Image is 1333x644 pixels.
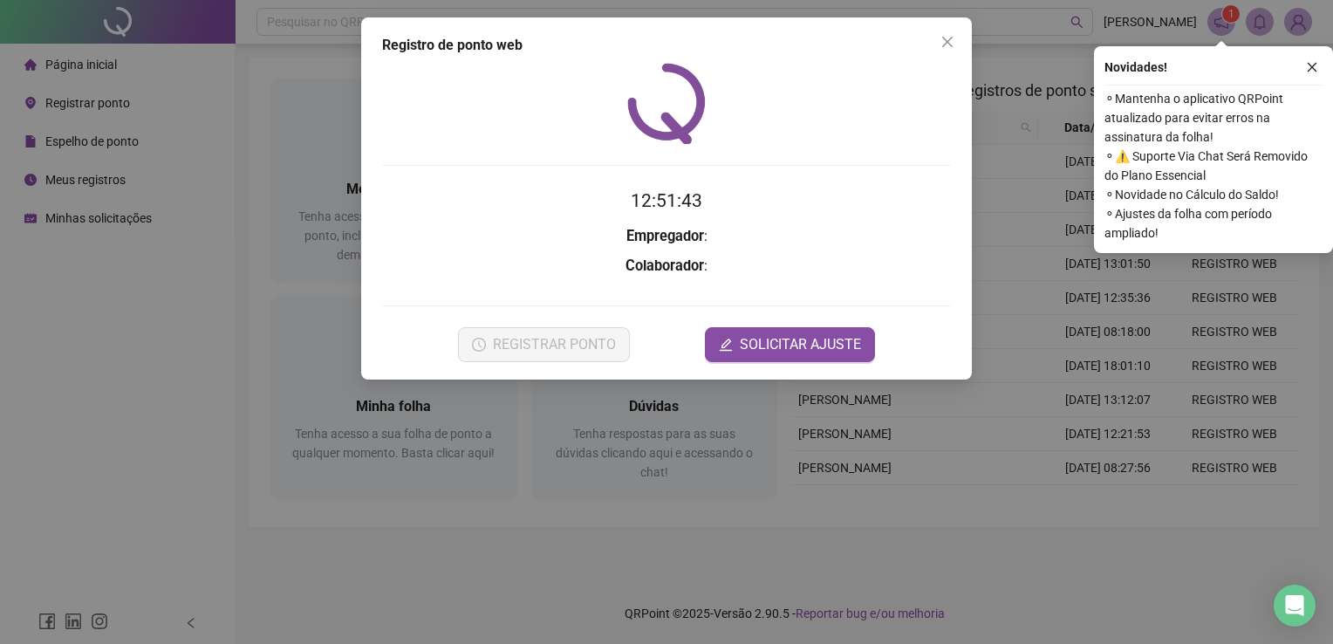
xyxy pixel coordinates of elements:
strong: Empregador [626,228,704,244]
span: edit [719,338,733,352]
span: ⚬ Ajustes da folha com período ampliado! [1104,204,1323,243]
button: REGISTRAR PONTO [458,327,630,362]
span: close [1306,61,1318,73]
span: Novidades ! [1104,58,1167,77]
span: ⚬ Mantenha o aplicativo QRPoint atualizado para evitar erros na assinatura da folha! [1104,89,1323,147]
h3: : [382,255,951,277]
h3: : [382,225,951,248]
div: Open Intercom Messenger [1274,585,1316,627]
span: SOLICITAR AJUSTE [740,334,861,355]
span: ⚬ ⚠️ Suporte Via Chat Será Removido do Plano Essencial [1104,147,1323,185]
span: ⚬ Novidade no Cálculo do Saldo! [1104,185,1323,204]
img: QRPoint [627,63,706,144]
button: Close [933,28,961,56]
div: Registro de ponto web [382,35,951,56]
time: 12:51:43 [631,190,702,211]
span: close [940,35,954,49]
button: editSOLICITAR AJUSTE [705,327,875,362]
strong: Colaborador [625,257,704,274]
